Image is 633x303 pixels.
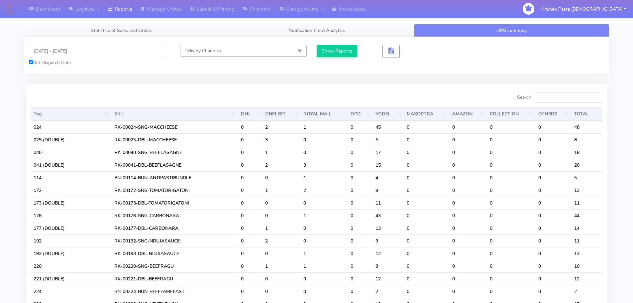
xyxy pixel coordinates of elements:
td: 0 [536,159,572,171]
td: 0 [348,133,373,146]
td: 13 [373,222,404,234]
td: 0 [536,285,572,298]
td: 0 [487,272,536,285]
td: 0 [450,222,487,234]
td: 224 [31,285,112,298]
span: Delivery Channels [184,48,221,54]
td: 0 [238,209,263,222]
td: 1 [301,260,348,272]
td: 0 [404,146,450,159]
td: 0 [404,272,450,285]
td: 0 [404,234,450,247]
td: 0 [263,197,300,209]
th: TOTAL : activate to sort column ascending [572,107,602,121]
td: 0 [450,184,487,197]
td: 0 [536,171,572,184]
th: DHL : activate to sort column ascending [238,107,263,121]
td: 177 (DOUBLE) [31,222,112,234]
td: 2 [263,234,300,247]
td: 11 [572,234,602,247]
td: 0 [536,247,572,260]
td: 221 (DOUBLE) [31,272,112,285]
td: 0 [238,159,263,171]
span: Statistics of Sales and Orders [91,27,153,34]
td: 44 [572,209,602,222]
td: 0 [404,171,450,184]
td: 45 [373,121,404,133]
td: 0 [536,184,572,197]
td: RK-00221-DBL-BEEFRAGU [112,272,238,285]
td: RK-00177-DBL-CARBONARA [112,222,238,234]
td: 0 [301,234,348,247]
td: 0 [536,272,572,285]
td: 10 [572,260,602,272]
td: 0 [450,133,487,146]
td: 0 [263,209,300,222]
td: 0 [348,209,373,222]
td: 0 [536,146,572,159]
td: 48 [572,121,602,133]
td: 0 [450,234,487,247]
td: 040 [31,146,112,159]
th: DPD : activate to sort column ascending [348,107,373,121]
td: 0 [404,222,450,234]
td: 0 [348,234,373,247]
td: 0 [348,285,373,298]
span: Notification Email Analytics [288,27,345,34]
td: RK-00025-DBL-MACCHEESE [112,133,238,146]
td: RK-00041-DBL-BEEFLASAGNE [112,159,238,171]
td: 0 [404,285,450,298]
td: 0 [487,133,536,146]
td: 1 [263,184,300,197]
td: 0 [404,133,450,146]
td: 12 [373,272,404,285]
td: 114 [31,171,112,184]
td: 0 [238,247,263,260]
td: 0 [450,285,487,298]
td: 0 [348,222,373,234]
td: 0 [487,121,536,133]
td: 0 [348,121,373,133]
td: 0 [263,171,300,184]
td: 0 [487,260,536,272]
td: 0 [238,184,263,197]
td: 0 [348,272,373,285]
td: 0 [450,171,487,184]
td: 176 [31,209,112,222]
td: 1 [301,171,348,184]
td: 1 [263,146,300,159]
td: 0 [238,121,263,133]
td: 3 [301,159,348,171]
td: 11 [572,197,602,209]
td: 0 [263,247,300,260]
button: Kitchen Pasta [DEMOGRAPHIC_DATA] [536,2,631,16]
th: ROYAL MAIL : activate to sort column ascending [301,107,348,121]
td: 173 (DOUBLE) [31,197,112,209]
td: 0 [348,171,373,184]
td: 0 [487,146,536,159]
td: 0 [263,285,300,298]
td: 0 [487,184,536,197]
td: 13 [572,247,602,260]
td: 0 [450,197,487,209]
td: 0 [487,285,536,298]
td: 0 [263,272,300,285]
td: 024 [31,121,112,133]
td: 5 [373,133,404,146]
input: Pick the Daterange [29,45,165,57]
td: RK-00173-DBL-TOMATORIGATONI [112,197,238,209]
td: 20 [572,159,602,171]
td: 5 [572,171,602,184]
td: 172 [31,184,112,197]
td: 14 [572,222,602,234]
td: 15 [373,159,404,171]
td: RK-00176-SNG-CARBONARA [112,209,238,222]
td: 0 [238,171,263,184]
td: 0 [238,146,263,159]
td: 220 [31,260,112,272]
td: 0 [487,171,536,184]
th: Tag: activate to sort column descending [31,107,112,121]
td: 4 [373,171,404,184]
button: Show Reports [317,45,358,57]
td: 0 [536,234,572,247]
